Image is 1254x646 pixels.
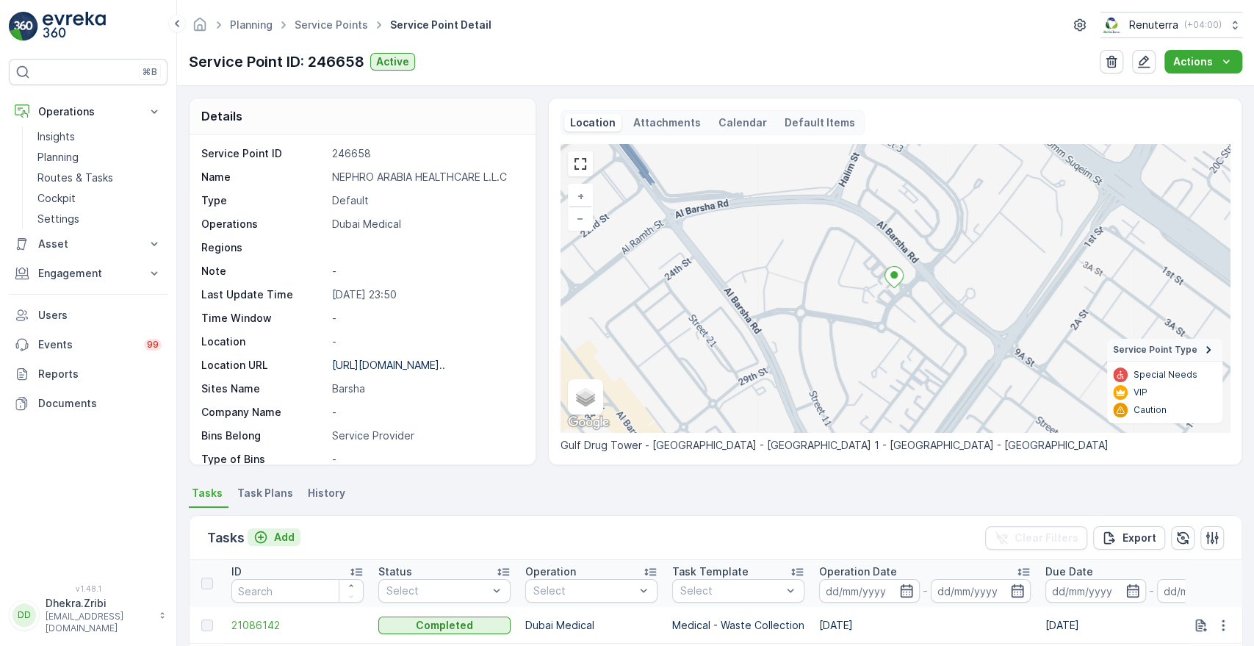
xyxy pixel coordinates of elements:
[633,115,701,130] p: Attachments
[46,596,151,611] p: Dhekra.Zribi
[37,212,79,226] p: Settings
[248,528,300,546] button: Add
[569,153,591,175] a: View Fullscreen
[332,193,519,208] p: Default
[564,413,613,432] img: Google
[237,486,293,500] span: Task Plans
[201,428,326,443] p: Bins Belong
[1123,531,1156,545] p: Export
[201,311,326,326] p: Time Window
[37,191,76,206] p: Cockpit
[332,146,519,161] p: 246658
[38,337,135,352] p: Events
[207,528,245,548] p: Tasks
[332,287,519,302] p: [DATE] 23:50
[38,266,138,281] p: Engagement
[1045,579,1146,603] input: dd/mm/yyyy
[32,126,167,147] a: Insights
[32,147,167,168] a: Planning
[332,428,519,443] p: Service Provider
[923,582,928,600] p: -
[231,618,364,633] span: 21086142
[1093,526,1165,550] button: Export
[525,564,576,579] p: Operation
[46,611,151,634] p: [EMAIL_ADDRESS][DOMAIN_NAME]
[201,193,326,208] p: Type
[201,170,326,184] p: Name
[332,334,519,349] p: -
[819,579,920,603] input: dd/mm/yyyy
[230,18,273,31] a: Planning
[231,564,242,579] p: ID
[37,150,79,165] p: Planning
[332,311,519,326] p: -
[985,526,1087,550] button: Clear Filters
[9,97,167,126] button: Operations
[201,107,242,125] p: Details
[577,190,584,202] span: +
[38,367,162,381] p: Reports
[43,12,106,41] img: logo_light-DOdMpM7g.png
[9,12,38,41] img: logo
[1107,339,1222,362] summary: Service Point Type
[1045,564,1093,579] p: Due Date
[561,438,1230,453] p: Gulf Drug Tower - [GEOGRAPHIC_DATA] - [GEOGRAPHIC_DATA] 1 - [GEOGRAPHIC_DATA] - [GEOGRAPHIC_DATA]
[201,146,326,161] p: Service Point ID
[201,381,326,396] p: Sites Name
[931,579,1031,603] input: dd/mm/yyyy
[569,185,591,207] a: Zoom In
[201,217,326,232] p: Operations
[1100,17,1123,33] img: Screenshot_2024-07-26_at_13.33.01.png
[332,359,445,371] p: [URL][DOMAIN_NAME]..
[416,618,473,633] p: Completed
[332,405,519,420] p: -
[1113,344,1197,356] span: Service Point Type
[718,115,767,130] p: Calendar
[376,54,409,69] p: Active
[9,584,167,593] span: v 1.48.1
[564,413,613,432] a: Open this area in Google Maps (opens a new window)
[332,217,519,232] p: Dubai Medical
[295,18,368,31] a: Service Points
[32,168,167,188] a: Routes & Tasks
[37,129,75,144] p: Insights
[1100,12,1242,38] button: Renuterra(+04:00)
[192,22,208,35] a: Homepage
[189,51,364,73] p: Service Point ID: 246658
[1134,369,1197,381] p: Special Needs
[201,405,326,420] p: Company Name
[378,617,511,634] button: Completed
[570,115,616,130] p: Location
[9,389,167,418] a: Documents
[1164,50,1242,73] button: Actions
[577,212,584,224] span: −
[378,564,412,579] p: Status
[201,240,326,255] p: Regions
[1134,387,1147,398] p: VIP
[9,229,167,259] button: Asset
[332,170,519,184] p: NEPHRO ARABIA HEALTHCARE L.L.C
[569,207,591,229] a: Zoom Out
[201,334,326,349] p: Location
[819,564,897,579] p: Operation Date
[38,308,162,323] p: Users
[38,237,138,251] p: Asset
[672,564,749,579] p: Task Template
[201,620,213,631] div: Toggle Row Selected
[1149,582,1154,600] p: -
[680,584,782,598] p: Select
[332,381,519,396] p: Barsha
[533,584,635,598] p: Select
[386,584,488,598] p: Select
[37,171,113,185] p: Routes & Tasks
[1015,531,1078,545] p: Clear Filters
[9,596,167,634] button: DDDhekra.Zribi[EMAIL_ADDRESS][DOMAIN_NAME]
[518,607,665,644] td: Dubai Medical
[370,53,415,71] button: Active
[1184,19,1222,31] p: ( +04:00 )
[147,339,159,351] p: 99
[332,264,519,279] p: -
[387,18,494,32] span: Service Point Detail
[9,359,167,389] a: Reports
[569,381,602,413] a: Layers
